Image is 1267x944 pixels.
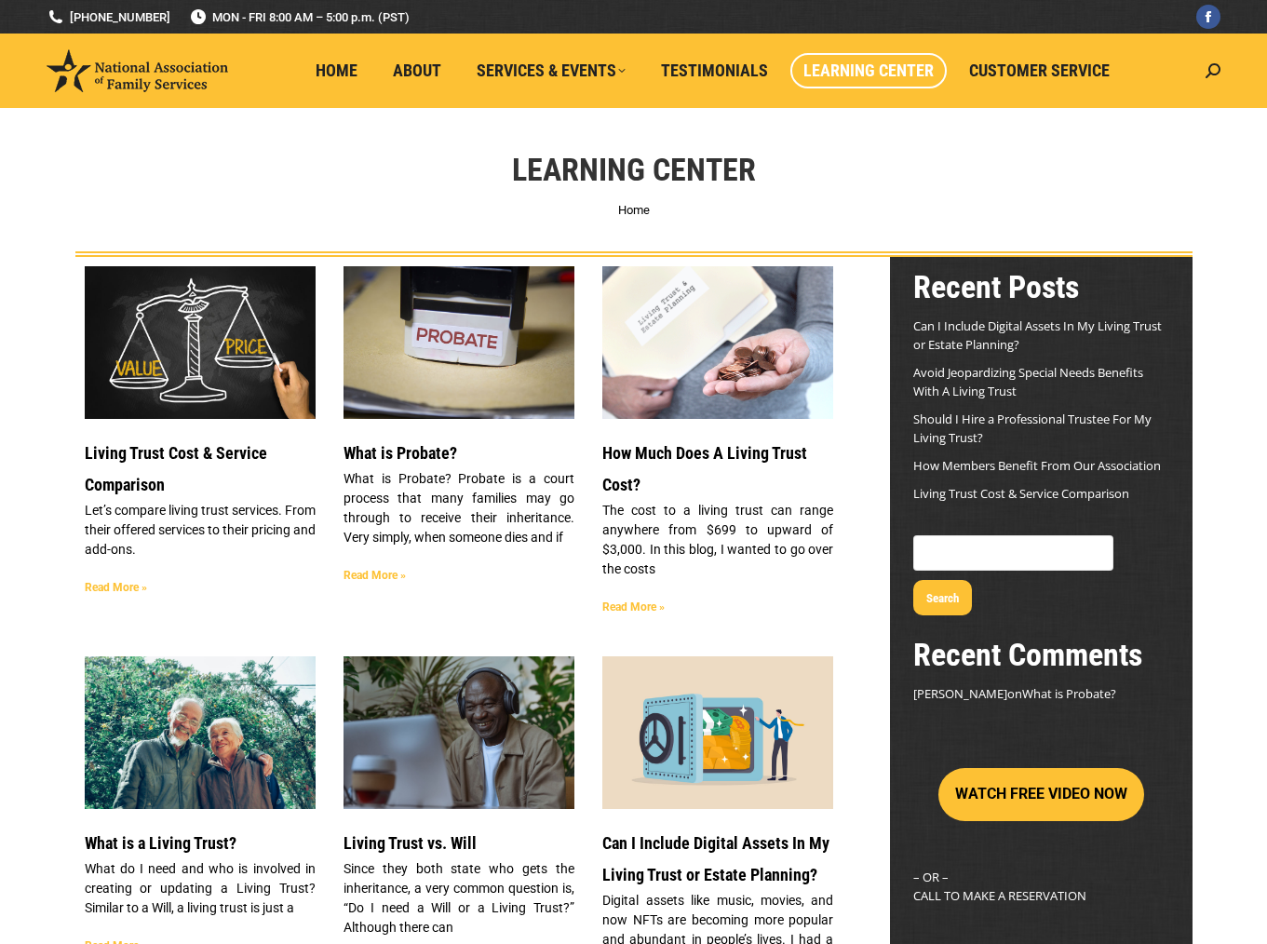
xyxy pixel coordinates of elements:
[790,53,947,88] a: Learning Center
[913,457,1161,474] a: How Members Benefit From Our Association
[602,501,833,579] p: The cost to a living trust can range anywhere from $699 to upward of $3,000. In this blog, I want...
[601,654,835,810] img: Secure Your DIgital Assets
[512,149,756,190] h1: Learning Center
[83,655,317,811] img: Header Image Happy Family. WHAT IS A LIVING TRUST?
[913,485,1129,502] a: Living Trust Cost & Service Comparison
[344,266,574,419] a: What is Probate?
[85,266,316,419] a: Living Trust Service and Price Comparison Blog Image
[85,443,267,494] a: Living Trust Cost & Service Comparison
[47,8,170,26] a: [PHONE_NUMBER]
[618,203,650,217] a: Home
[602,656,833,809] a: Secure Your DIgital Assets
[344,469,574,547] p: What is Probate? Probate is a court process that many families may go through to receive their in...
[1022,685,1116,702] a: What is Probate?
[344,656,574,809] a: LIVING TRUST VS. WILL
[601,254,835,431] img: Living Trust Cost
[602,266,833,419] a: Living Trust Cost
[189,8,410,26] span: MON - FRI 8:00 AM – 5:00 p.m. (PST)
[602,833,829,884] a: Can I Include Digital Assets In My Living Trust or Estate Planning?
[803,61,934,81] span: Learning Center
[913,317,1162,353] a: Can I Include Digital Assets In My Living Trust or Estate Planning?
[83,265,317,420] img: Living Trust Service and Price Comparison Blog Image
[85,859,316,918] p: What do I need and who is involved in creating or updating a Living Trust? Similar to a Will, a l...
[602,443,807,494] a: How Much Does A Living Trust Cost?
[344,859,574,937] p: Since they both state who gets the inheritance, a very common question is, “Do I need a Will or a...
[85,581,147,594] a: Read more about Living Trust Cost & Service Comparison
[913,868,1169,905] p: – OR – CALL TO MAKE A RESERVATION
[602,600,665,614] a: Read more about How Much Does A Living Trust Cost?
[913,580,972,615] button: Search
[342,655,575,811] img: LIVING TRUST VS. WILL
[648,53,781,88] a: Testimonials
[85,656,316,809] a: Header Image Happy Family. WHAT IS A LIVING TRUST?
[913,685,1007,702] span: [PERSON_NAME]
[938,786,1144,802] a: WATCH FREE VIDEO NOW
[1196,5,1220,29] a: Facebook page opens in new window
[342,265,575,421] img: What is Probate?
[913,364,1143,399] a: Avoid Jeopardizing Special Needs Benefits With A Living Trust
[344,569,406,582] a: Read more about What is Probate?
[661,61,768,81] span: Testimonials
[380,53,454,88] a: About
[47,49,228,92] img: National Association of Family Services
[938,768,1144,821] button: WATCH FREE VIDEO NOW
[316,61,357,81] span: Home
[913,684,1169,703] footer: on
[85,501,316,560] p: Let’s compare living trust services. From their offered services to their pricing and add-ons.
[393,61,441,81] span: About
[303,53,371,88] a: Home
[913,634,1169,675] h2: Recent Comments
[85,833,236,853] a: What is a Living Trust?
[344,833,477,853] a: Living Trust vs. Will
[913,266,1169,307] h2: Recent Posts
[913,411,1152,446] a: Should I Hire a Professional Trustee For My Living Trust?
[344,443,457,463] a: What is Probate?
[969,61,1110,81] span: Customer Service
[477,61,626,81] span: Services & Events
[956,53,1123,88] a: Customer Service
